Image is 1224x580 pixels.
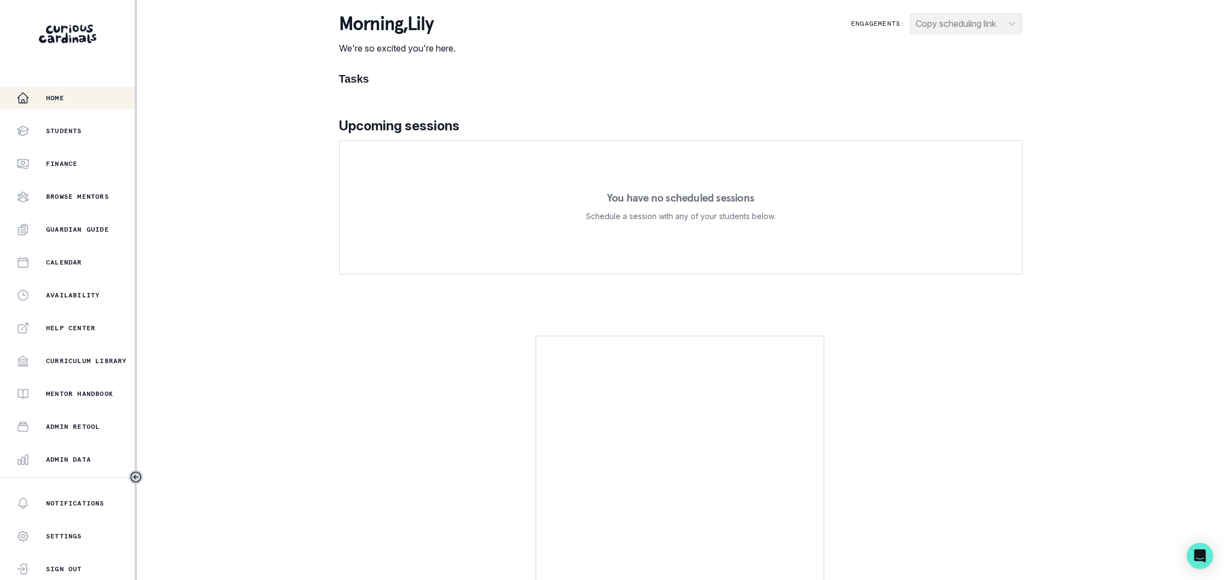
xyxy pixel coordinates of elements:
[607,192,754,203] p: You have no scheduled sessions
[851,19,905,28] p: Engagements:
[46,565,82,573] p: Sign Out
[1187,543,1213,569] div: Open Intercom Messenger
[46,225,109,234] p: Guardian Guide
[46,357,127,365] p: Curriculum Library
[46,192,109,201] p: Browse Mentors
[339,42,456,55] p: We're so excited you're here.
[586,210,775,223] p: Schedule a session with any of your students below.
[46,159,77,168] p: Finance
[339,72,1022,85] h1: Tasks
[46,422,100,431] p: Admin Retool
[46,127,82,135] p: Students
[46,532,82,541] p: Settings
[46,499,105,508] p: Notifications
[339,116,1022,136] p: Upcoming sessions
[39,25,96,43] img: Curious Cardinals Logo
[129,470,143,484] button: Toggle sidebar
[46,324,95,332] p: Help Center
[46,389,113,398] p: Mentor Handbook
[339,13,456,35] p: morning , Lily
[46,291,100,300] p: Availability
[46,94,64,102] p: Home
[46,455,91,464] p: Admin Data
[46,258,82,267] p: Calendar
